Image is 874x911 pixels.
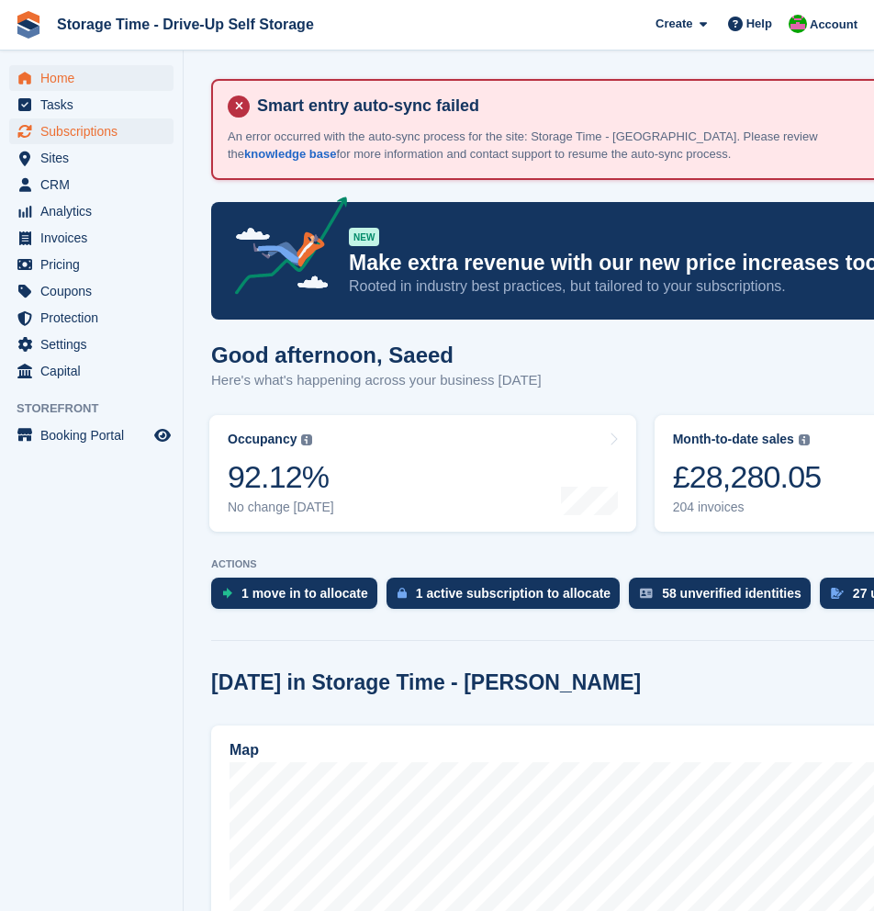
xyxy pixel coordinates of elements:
div: No change [DATE] [228,500,334,515]
img: verify_identity-adf6edd0f0f0b5bbfe63781bf79b02c33cf7c696d77639b501bdc392416b5a36.svg [640,588,653,599]
a: menu [9,225,174,251]
img: icon-info-grey-7440780725fd019a000dd9b08b2336e03edf1995a4989e88bcd33f0948082b44.svg [799,434,810,445]
span: Sites [40,145,151,171]
a: Occupancy 92.12% No change [DATE] [209,415,636,532]
span: Pricing [40,252,151,277]
img: move_ins_to_allocate_icon-fdf77a2bb77ea45bf5b3d319d69a93e2d87916cf1d5bf7949dd705db3b84f3ca.svg [222,588,232,599]
div: 1 move in to allocate [241,586,368,601]
img: icon-info-grey-7440780725fd019a000dd9b08b2336e03edf1995a4989e88bcd33f0948082b44.svg [301,434,312,445]
div: Occupancy [228,432,297,447]
h2: Map [230,742,259,759]
div: 204 invoices [673,500,822,515]
a: menu [9,198,174,224]
a: menu [9,145,174,171]
a: menu [9,172,174,197]
img: price-adjustments-announcement-icon-8257ccfd72463d97f412b2fc003d46551f7dbcb40ab6d574587a9cd5c0d94... [219,197,348,301]
a: knowledge base [244,147,336,161]
span: Analytics [40,198,151,224]
img: contract_signature_icon-13c848040528278c33f63329250d36e43548de30e8caae1d1a13099fd9432cc5.svg [831,588,844,599]
a: menu [9,332,174,357]
span: Create [655,15,692,33]
span: Protection [40,305,151,331]
div: £28,280.05 [673,458,822,496]
span: CRM [40,172,151,197]
div: Month-to-date sales [673,432,794,447]
a: menu [9,252,174,277]
span: Coupons [40,278,151,304]
div: NEW [349,228,379,246]
a: menu [9,358,174,384]
span: Help [746,15,772,33]
a: Storage Time - Drive-Up Self Storage [50,9,321,39]
span: Home [40,65,151,91]
a: menu [9,65,174,91]
p: Here's what's happening across your business [DATE] [211,370,542,391]
span: Storefront [17,399,183,418]
img: stora-icon-8386f47178a22dfd0bd8f6a31ec36ba5ce8667c1dd55bd0f319d3a0aa187defe.svg [15,11,42,39]
a: menu [9,92,174,118]
div: 92.12% [228,458,334,496]
span: Booking Portal [40,422,151,448]
div: 1 active subscription to allocate [416,586,611,601]
a: 1 active subscription to allocate [387,578,629,618]
span: Account [810,16,857,34]
img: Saeed [789,15,807,33]
span: Settings [40,332,151,357]
span: Subscriptions [40,118,151,144]
img: active_subscription_to_allocate_icon-d502201f5373d7db506a760aba3b589e785aa758c864c3986d89f69b8ff3... [398,587,407,599]
a: menu [9,118,174,144]
a: menu [9,422,174,448]
span: Tasks [40,92,151,118]
div: 58 unverified identities [662,586,801,601]
a: 1 move in to allocate [211,578,387,618]
span: Invoices [40,225,151,251]
h1: Good afternoon, Saeed [211,343,542,367]
a: menu [9,278,174,304]
span: Capital [40,358,151,384]
h2: [DATE] in Storage Time - [PERSON_NAME] [211,670,641,695]
a: Preview store [151,424,174,446]
a: 58 unverified identities [629,578,820,618]
p: An error occurred with the auto-sync process for the site: Storage Time - [GEOGRAPHIC_DATA]. Plea... [228,128,870,163]
a: menu [9,305,174,331]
